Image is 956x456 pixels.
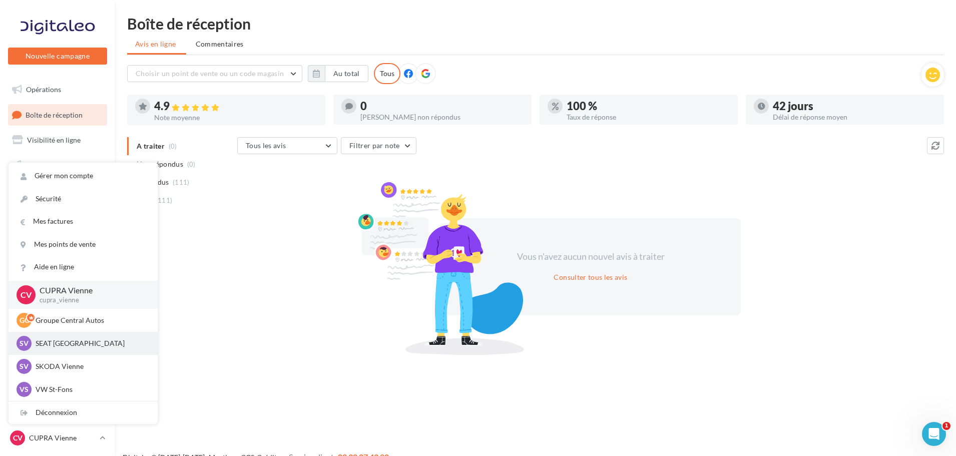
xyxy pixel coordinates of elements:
p: VW St-Fons [36,384,146,394]
iframe: Intercom live chat [922,422,946,446]
button: Au total [325,65,368,82]
div: 42 jours [773,101,936,112]
div: Boîte de réception [127,16,944,31]
button: Tous les avis [237,137,337,154]
a: CV CUPRA Vienne [8,428,107,447]
a: Gérer mon compte [9,165,158,187]
p: Groupe Central Autos [36,315,146,325]
a: Contacts [6,180,109,201]
p: SKODA Vienne [36,361,146,371]
span: Commentaires [196,39,244,49]
div: Vous n'avez aucun nouvel avis à traiter [505,250,677,263]
span: GC [20,315,29,325]
a: Aide en ligne [9,256,158,278]
span: Choisir un point de vente ou un code magasin [136,69,284,78]
span: Campagnes [25,161,61,169]
a: Mes factures [9,210,158,233]
button: Filtrer par note [341,137,416,154]
p: CUPRA Vienne [40,285,142,296]
a: PLV et print personnalisable [6,254,109,284]
span: SV [20,338,29,348]
div: 0 [360,101,524,112]
button: Au total [308,65,368,82]
span: CV [13,433,23,443]
a: Boîte de réception [6,104,109,126]
div: Taux de réponse [567,114,730,121]
p: CUPRA Vienne [29,433,96,443]
div: [PERSON_NAME] non répondus [360,114,524,121]
p: cupra_vienne [40,296,142,305]
div: Déconnexion [9,401,158,424]
a: Mes points de vente [9,233,158,256]
button: Choisir un point de vente ou un code magasin [127,65,302,82]
button: Consulter tous les avis [550,271,631,283]
a: Campagnes [6,155,109,176]
div: Tous [374,63,400,84]
div: Note moyenne [154,114,317,121]
span: (111) [156,196,173,204]
span: Opérations [26,85,61,94]
p: SEAT [GEOGRAPHIC_DATA] [36,338,146,348]
div: Délai de réponse moyen [773,114,936,121]
span: 1 [942,422,950,430]
span: Tous les avis [246,141,286,150]
span: (0) [187,160,196,168]
span: Non répondus [137,159,183,169]
div: 4.9 [154,101,317,112]
a: Campagnes DataOnDemand [6,287,109,317]
span: VS [20,384,29,394]
span: Visibilité en ligne [27,136,81,144]
span: CV [21,289,32,300]
span: SV [20,361,29,371]
a: Calendrier [6,229,109,250]
span: Boîte de réception [26,110,83,119]
a: Sécurité [9,188,158,210]
a: Visibilité en ligne [6,130,109,151]
a: Médiathèque [6,204,109,225]
span: (111) [173,178,190,186]
a: Opérations [6,79,109,100]
div: 100 % [567,101,730,112]
button: Nouvelle campagne [8,48,107,65]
